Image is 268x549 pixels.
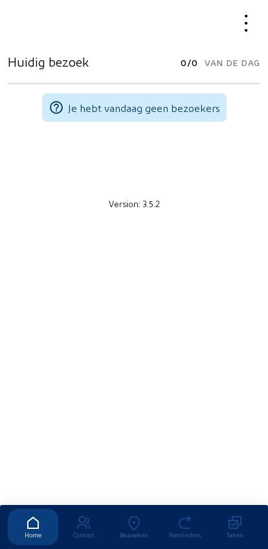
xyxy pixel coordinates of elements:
[58,531,109,539] div: Contact
[109,531,159,539] div: Bezoeken
[8,509,58,545] a: Home
[181,54,198,72] span: 0/0
[210,509,260,545] a: Taken
[49,100,64,115] mat-icon: help_outline
[159,509,210,545] a: Reminders
[109,509,159,545] a: Bezoeken
[8,54,89,69] h3: Huidig bezoek
[109,198,160,208] small: Version: 3.5.2
[210,531,260,539] div: Taken
[205,54,260,72] span: Van de dag
[68,102,220,114] span: Je hebt vandaag geen bezoekers
[58,509,109,545] a: Contact
[159,531,210,539] div: Reminders
[8,531,58,539] div: Home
